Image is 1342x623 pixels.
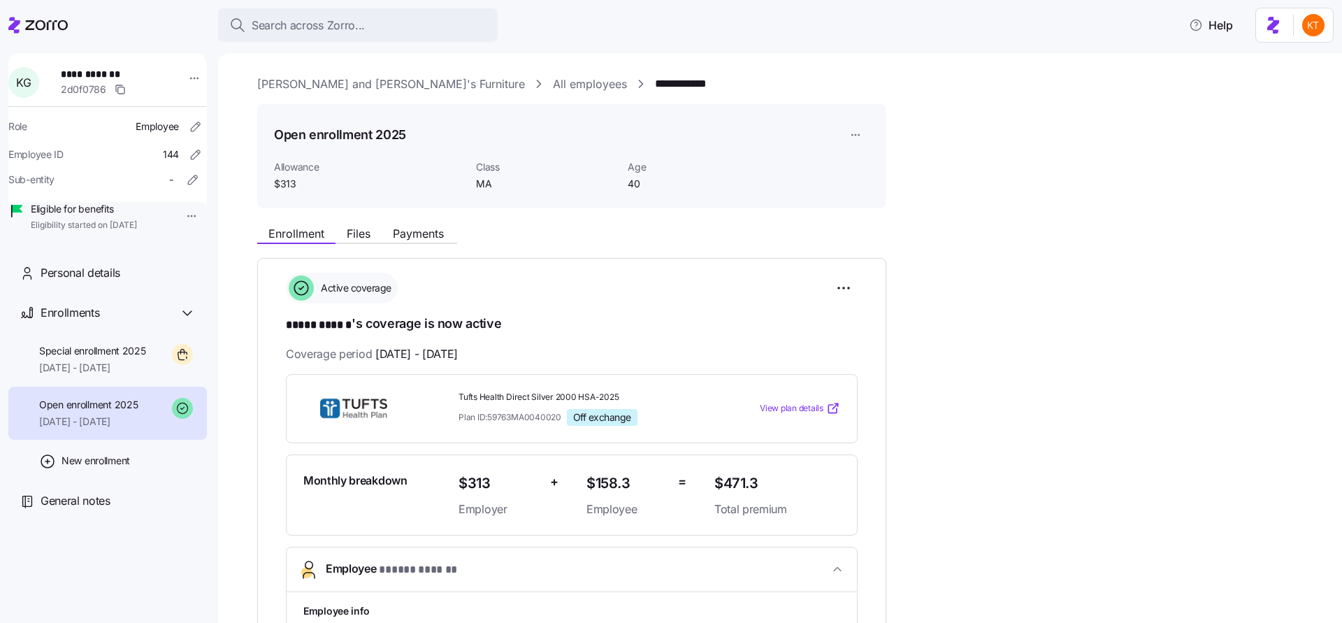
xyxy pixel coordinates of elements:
[31,220,137,231] span: Eligibility started on [DATE]
[760,401,840,415] a: View plan details
[476,160,616,174] span: Class
[163,148,179,162] span: 144
[760,402,823,415] span: View plan details
[459,501,539,518] span: Employer
[39,398,138,412] span: Open enrollment 2025
[628,160,768,174] span: Age
[257,76,525,93] a: [PERSON_NAME] and [PERSON_NAME]'s Furniture
[286,345,458,363] span: Coverage period
[39,361,146,375] span: [DATE] - [DATE]
[476,177,616,191] span: MA
[1302,14,1325,36] img: aad2ddc74cf02b1998d54877cdc71599
[41,264,120,282] span: Personal details
[16,77,31,88] span: K G
[252,17,365,34] span: Search across Zorro...
[714,501,840,518] span: Total premium
[586,472,667,495] span: $158.3
[8,173,55,187] span: Sub-entity
[586,501,667,518] span: Employee
[274,177,465,191] span: $313
[628,177,768,191] span: 40
[136,120,179,134] span: Employee
[218,8,498,42] button: Search across Zorro...
[8,120,27,134] span: Role
[317,281,391,295] span: Active coverage
[375,345,458,363] span: [DATE] - [DATE]
[347,228,370,239] span: Files
[169,173,173,187] span: -
[274,160,465,174] span: Allowance
[41,304,99,322] span: Enrollments
[678,472,686,492] span: =
[1189,17,1233,34] span: Help
[39,344,146,358] span: Special enrollment 2025
[459,472,539,495] span: $313
[268,228,324,239] span: Enrollment
[62,454,130,468] span: New enrollment
[1178,11,1244,39] button: Help
[274,126,406,143] h1: Open enrollment 2025
[553,76,627,93] a: All employees
[459,411,561,423] span: Plan ID: 59763MA0040020
[303,603,840,618] h1: Employee info
[393,228,444,239] span: Payments
[459,392,703,403] span: Tufts Health Direct Silver 2000 HSA-2025
[714,472,840,495] span: $471.3
[303,392,404,424] img: THP Direct
[303,472,407,489] span: Monthly breakdown
[31,202,137,216] span: Eligible for benefits
[550,472,558,492] span: +
[573,411,631,424] span: Off exchange
[326,560,457,579] span: Employee
[41,492,110,510] span: General notes
[61,83,106,96] span: 2d0f0786
[286,315,858,334] h1: 's coverage is now active
[39,415,138,429] span: [DATE] - [DATE]
[8,148,64,162] span: Employee ID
